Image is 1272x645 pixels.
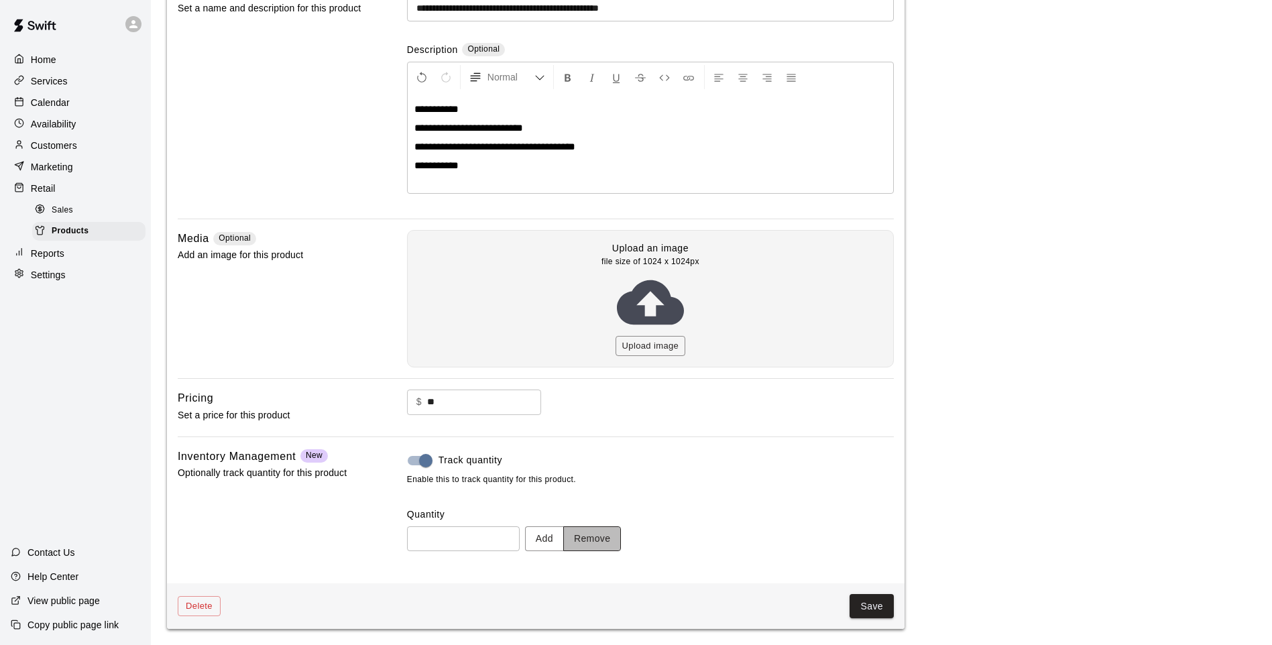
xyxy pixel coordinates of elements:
a: Settings [11,265,140,285]
span: Track quantity [439,453,502,467]
p: Marketing [31,160,73,174]
span: New [306,451,323,460]
button: Undo [410,65,433,89]
p: $ [416,395,422,409]
p: Help Center [27,570,78,583]
button: Redo [435,65,457,89]
span: Optional [467,44,500,54]
a: Calendar [11,93,140,113]
button: Right Align [756,65,778,89]
button: Add [525,526,564,551]
div: Sales [32,201,146,220]
a: Customers [11,135,140,156]
h6: Inventory Management [178,448,296,465]
a: Sales [32,200,151,221]
span: Normal [487,70,534,84]
p: Calendar [31,96,70,109]
button: Center Align [732,65,754,89]
p: Settings [31,268,66,282]
h6: Pricing [178,390,213,407]
p: Contact Us [27,546,75,559]
button: Save [850,594,894,619]
p: View public page [27,594,100,607]
button: Insert Code [653,65,676,89]
a: Retail [11,178,140,198]
a: Services [11,71,140,91]
button: Format Underline [605,65,628,89]
a: Products [32,221,151,241]
span: Optional [219,233,251,243]
p: Home [31,53,56,66]
a: Home [11,50,140,70]
button: Remove [563,526,622,551]
p: Customers [31,139,77,152]
p: Retail [31,182,56,195]
button: Insert Link [677,65,700,89]
span: Sales [52,204,73,217]
button: Left Align [707,65,730,89]
div: Products [32,222,146,241]
label: Description [407,43,458,58]
button: Formatting Options [463,65,551,89]
p: Add an image for this product [178,247,364,263]
p: Copy public page link [27,618,119,632]
a: Marketing [11,157,140,177]
button: Format Strikethrough [629,65,652,89]
button: Justify Align [780,65,803,89]
p: Upload an image [612,241,689,255]
button: Format Italics [581,65,603,89]
span: file size of 1024 x 1024px [601,255,699,269]
a: Reports [11,243,140,263]
p: Availability [31,117,76,131]
button: Delete [178,596,221,617]
button: Upload image [616,336,686,357]
p: Services [31,74,68,88]
label: Quantity [407,508,894,521]
button: Format Bold [557,65,579,89]
span: Enable this to track quantity for this product. [407,473,894,487]
p: Set a price for this product [178,407,364,424]
a: Availability [11,114,140,134]
p: Reports [31,247,64,260]
p: Optionally track quantity for this product [178,465,364,481]
h6: Media [178,230,209,247]
span: Products [52,225,89,238]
